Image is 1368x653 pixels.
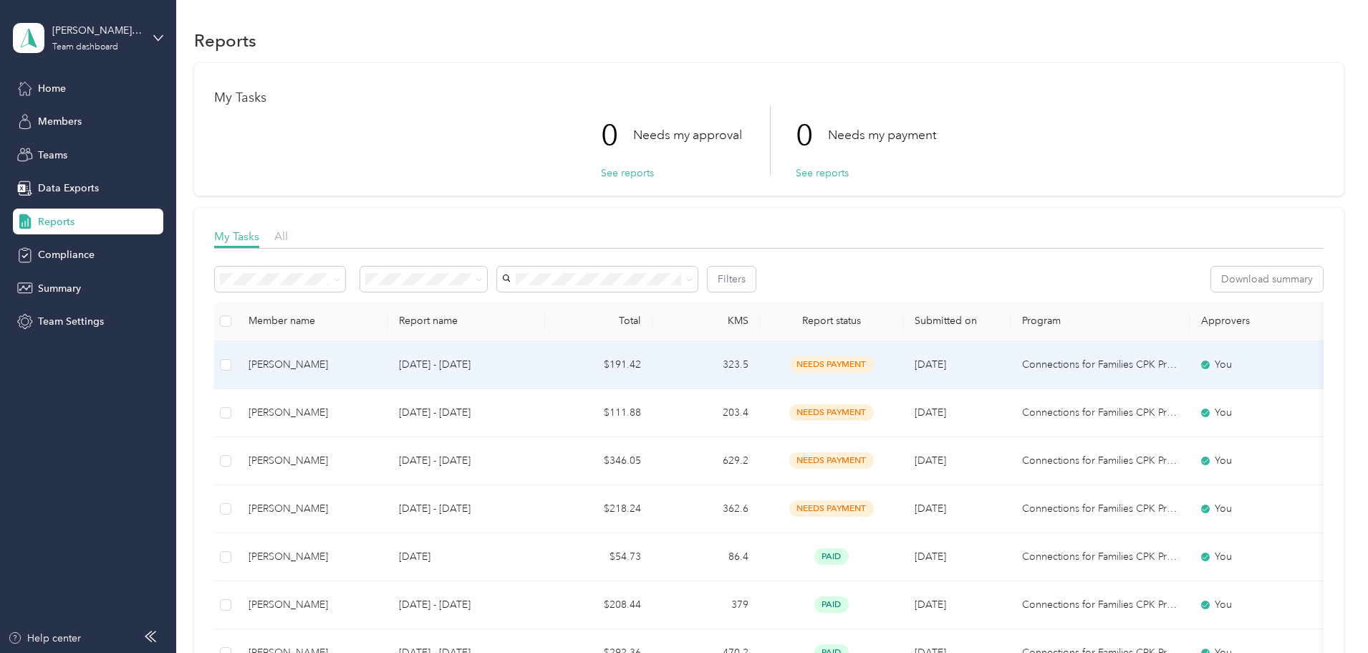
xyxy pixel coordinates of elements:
p: Needs my payment [828,126,936,144]
span: paid [814,596,849,613]
p: [DATE] - [DATE] [399,405,534,421]
td: 203.4 [652,389,760,437]
td: Connections for Families CPK Program [1011,485,1190,533]
div: You [1201,549,1321,565]
button: See reports [796,166,849,181]
th: Member name [237,302,387,341]
td: Connections for Families CPK Program [1011,581,1190,629]
button: Download summary [1211,267,1323,292]
span: Home [38,81,66,96]
p: 0 [601,105,633,166]
div: [PERSON_NAME] [249,501,376,517]
p: Connections for Families CPK Program [1022,501,1178,517]
div: [PERSON_NAME] [249,597,376,613]
td: 379 [652,581,760,629]
div: KMS [664,315,748,327]
td: Connections for Families CPK Program [1011,341,1190,389]
p: Connections for Families CPK Program [1022,597,1178,613]
button: See reports [601,166,654,181]
div: [PERSON_NAME] [249,549,376,565]
span: paid [814,548,849,565]
p: Connections for Families CPK Program [1022,549,1178,565]
td: Connections for Families CPK Program [1011,533,1190,581]
p: Connections for Families CPK Program [1022,453,1178,469]
td: 323.5 [652,341,760,389]
th: Program [1011,302,1190,341]
div: Total [557,315,641,327]
div: You [1201,453,1321,469]
th: Report name [387,302,545,341]
span: [DATE] [915,406,946,419]
span: Compliance [38,247,95,262]
div: [PERSON_NAME] Team [52,23,142,38]
th: Approvers [1190,302,1333,341]
p: [DATE] - [DATE] [399,357,534,373]
span: Teams [38,148,67,163]
iframe: Everlance-gr Chat Button Frame [1288,573,1368,653]
td: 362.6 [652,485,760,533]
td: 629.2 [652,437,760,485]
span: My Tasks [214,229,259,243]
span: All [274,229,288,243]
td: Connections for Families CPK Program [1011,389,1190,437]
div: You [1201,597,1321,613]
button: Filters [708,267,756,292]
p: [DATE] - [DATE] [399,501,534,517]
span: needs payment [789,452,874,469]
span: [DATE] [915,550,946,563]
td: $346.05 [545,437,652,485]
span: Summary [38,281,81,296]
p: Needs my approval [633,126,742,144]
td: $191.42 [545,341,652,389]
span: Reports [38,214,74,229]
span: [DATE] [915,599,946,611]
div: You [1201,357,1321,373]
p: [DATE] [399,549,534,565]
th: Submitted on [903,302,1011,341]
span: [DATE] [915,454,946,467]
div: [PERSON_NAME] [249,453,376,469]
div: Team dashboard [52,43,118,52]
div: [PERSON_NAME] [249,357,376,373]
td: Connections for Families CPK Program [1011,437,1190,485]
p: [DATE] - [DATE] [399,453,534,469]
td: 86.4 [652,533,760,581]
h1: My Tasks [214,90,1324,105]
div: Member name [249,315,376,327]
td: $208.44 [545,581,652,629]
span: Data Exports [38,181,99,196]
td: $54.73 [545,533,652,581]
p: Connections for Families CPK Program [1022,405,1178,421]
button: Help center [8,631,81,646]
div: [PERSON_NAME] [249,405,376,421]
span: [DATE] [915,358,946,371]
span: needs payment [789,356,874,373]
div: You [1201,405,1321,421]
p: Connections for Families CPK Program [1022,357,1178,373]
p: [DATE] - [DATE] [399,597,534,613]
h1: Reports [194,33,256,48]
span: needs payment [789,404,874,421]
span: Team Settings [38,314,104,329]
span: Members [38,114,82,129]
span: [DATE] [915,502,946,515]
td: $111.88 [545,389,652,437]
td: $218.24 [545,485,652,533]
p: 0 [796,105,828,166]
span: needs payment [789,500,874,517]
div: You [1201,501,1321,517]
span: Report status [771,315,892,327]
